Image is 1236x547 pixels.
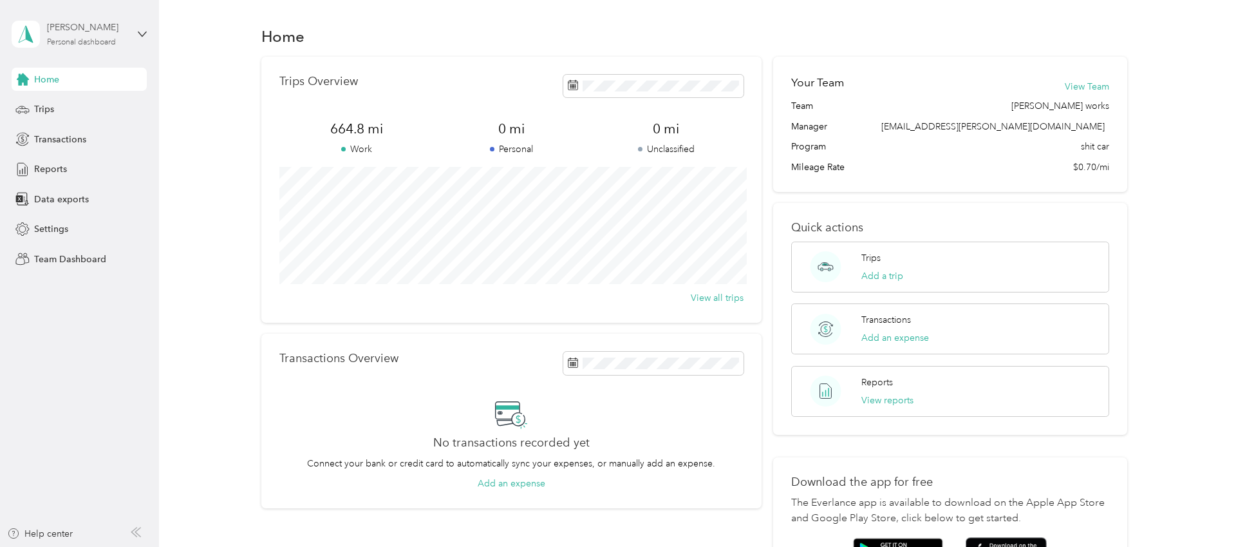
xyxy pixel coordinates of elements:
[791,221,1109,235] p: Quick actions
[861,251,881,265] p: Trips
[1081,140,1109,153] span: shit car
[791,75,844,91] h2: Your Team
[861,376,893,389] p: Reports
[279,352,398,365] p: Transactions Overview
[1073,160,1109,174] span: $0.70/mi
[433,436,590,450] h2: No transactions recorded yet
[7,527,73,541] button: Help center
[589,142,744,156] p: Unclassified
[34,222,68,236] span: Settings
[34,162,67,176] span: Reports
[791,495,1109,526] p: The Everlance app is available to download on the Apple App Store and Google Play Store, click be...
[47,39,116,46] div: Personal dashboard
[881,121,1105,132] span: [EMAIL_ADDRESS][PERSON_NAME][DOMAIN_NAME]
[791,120,827,133] span: Manager
[1065,80,1109,93] button: View Team
[1164,475,1236,547] iframe: Everlance-gr Chat Button Frame
[791,160,845,174] span: Mileage Rate
[279,120,435,138] span: 664.8 mi
[34,102,54,116] span: Trips
[791,140,826,153] span: Program
[307,457,715,470] p: Connect your bank or credit card to automatically sync your expenses, or manually add an expense.
[478,477,545,490] button: Add an expense
[34,133,86,146] span: Transactions
[691,291,744,305] button: View all trips
[34,73,59,86] span: Home
[34,253,106,266] span: Team Dashboard
[589,120,744,138] span: 0 mi
[434,142,589,156] p: Personal
[791,99,813,113] span: Team
[279,142,435,156] p: Work
[279,75,358,88] p: Trips Overview
[47,21,127,34] div: [PERSON_NAME]
[261,30,304,43] h1: Home
[861,313,911,327] p: Transactions
[861,394,913,407] button: View reports
[861,331,929,345] button: Add an expense
[1011,99,1109,113] span: [PERSON_NAME] works
[434,120,589,138] span: 0 mi
[861,269,903,283] button: Add a trip
[34,193,89,206] span: Data exports
[791,475,1109,489] p: Download the app for free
